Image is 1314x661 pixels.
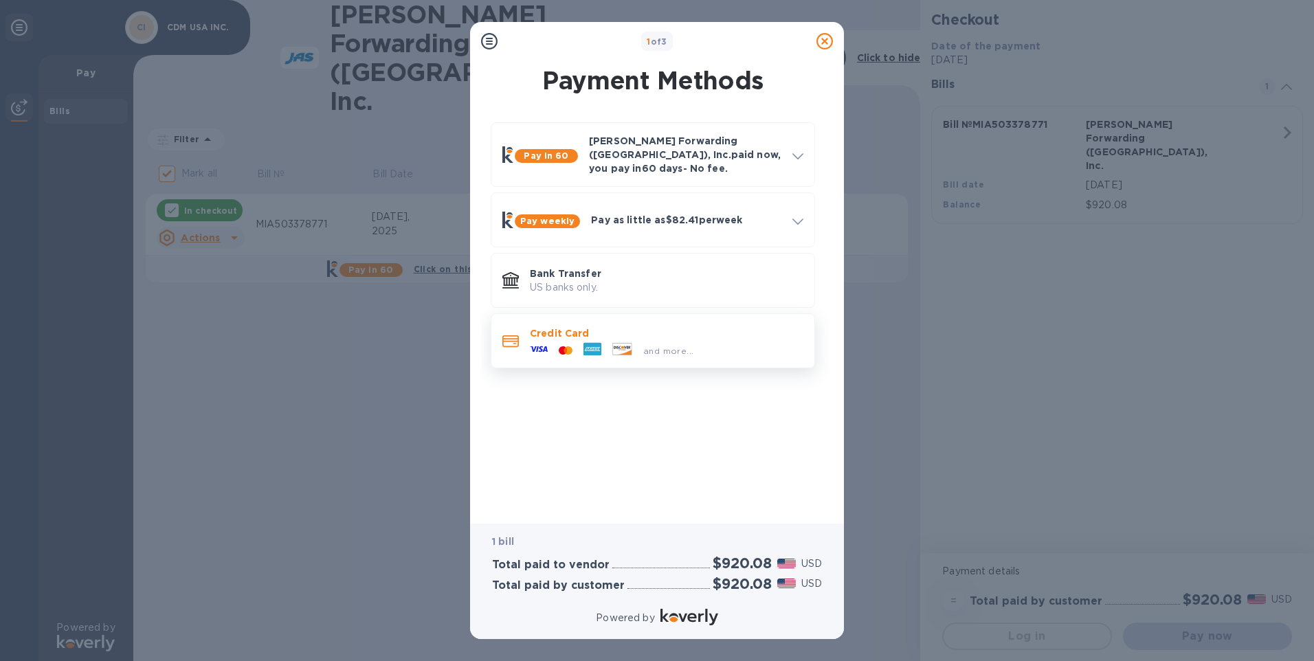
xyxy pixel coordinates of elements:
[801,576,822,591] p: USD
[492,579,625,592] h3: Total paid by customer
[492,559,610,572] h3: Total paid to vendor
[713,554,772,572] h2: $920.08
[530,267,803,280] p: Bank Transfer
[530,326,803,340] p: Credit Card
[713,575,772,592] h2: $920.08
[643,346,693,356] span: and more...
[492,536,514,547] b: 1 bill
[801,557,822,571] p: USD
[520,216,575,226] b: Pay weekly
[647,36,667,47] b: of 3
[530,280,803,295] p: US banks only.
[524,150,568,161] b: Pay in 60
[488,66,818,95] h1: Payment Methods
[591,213,781,227] p: Pay as little as $82.41 per week
[596,611,654,625] p: Powered by
[589,134,781,175] p: [PERSON_NAME] Forwarding ([GEOGRAPHIC_DATA]), Inc. paid now, you pay in 60 days - No fee.
[777,579,796,588] img: USD
[777,559,796,568] img: USD
[647,36,650,47] span: 1
[660,609,718,625] img: Logo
